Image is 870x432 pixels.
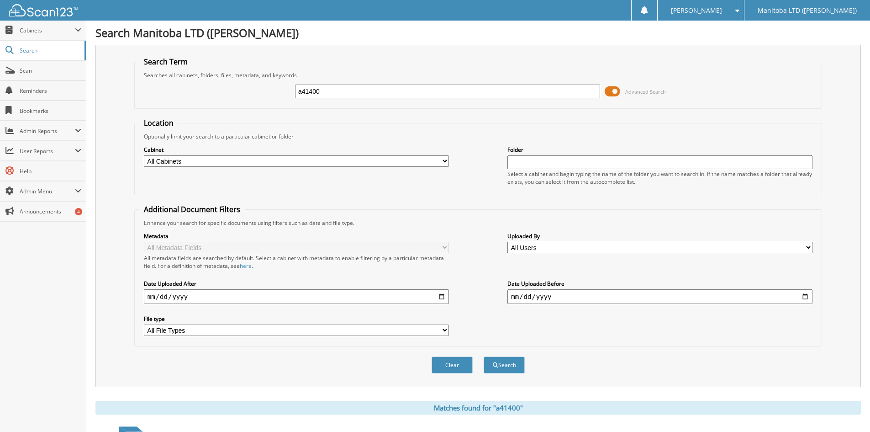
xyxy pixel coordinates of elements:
[139,71,817,79] div: Searches all cabinets, folders, files, metadata, and keywords
[432,357,473,373] button: Clear
[625,88,666,95] span: Advanced Search
[144,280,449,288] label: Date Uploaded After
[507,280,812,288] label: Date Uploaded Before
[20,208,81,215] span: Announcements
[20,187,75,195] span: Admin Menu
[95,25,861,40] h1: Search Manitoba LTD ([PERSON_NAME])
[95,401,861,415] div: Matches found for "a41400"
[139,204,245,214] legend: Additional Document Filters
[144,254,449,270] div: All metadata fields are searched by default. Select a cabinet with metadata to enable filtering b...
[139,133,817,140] div: Optionally limit your search to a particular cabinet or folder
[139,118,178,128] legend: Location
[20,27,75,34] span: Cabinets
[507,232,812,240] label: Uploaded By
[240,262,252,270] a: here
[144,315,449,323] label: File type
[20,67,81,75] span: Scan
[507,170,812,186] div: Select a cabinet and begin typing the name of the folder you want to search in. If the name match...
[20,47,80,54] span: Search
[144,289,449,304] input: start
[758,8,857,13] span: Manitoba LTD ([PERSON_NAME])
[671,8,722,13] span: [PERSON_NAME]
[20,107,81,115] span: Bookmarks
[75,208,82,215] div: 4
[484,357,525,373] button: Search
[507,289,812,304] input: end
[139,57,192,67] legend: Search Term
[9,4,78,16] img: scan123-logo-white.svg
[144,232,449,240] label: Metadata
[144,146,449,154] label: Cabinet
[507,146,812,154] label: Folder
[139,219,817,227] div: Enhance your search for specific documents using filters such as date and file type.
[20,87,81,95] span: Reminders
[20,127,75,135] span: Admin Reports
[20,167,81,175] span: Help
[20,147,75,155] span: User Reports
